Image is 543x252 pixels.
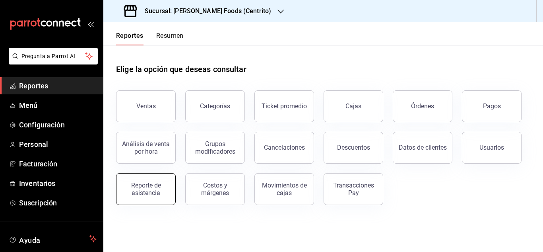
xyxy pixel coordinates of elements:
div: Reporte de asistencia [121,182,171,197]
div: Grupos modificadores [190,140,240,155]
div: Categorías [200,102,230,110]
button: Cancelaciones [254,132,314,164]
button: Categorías [185,90,245,122]
span: Facturación [19,158,97,169]
button: Resumen [156,32,184,45]
div: Descuentos [337,144,370,151]
button: Transacciones Pay [324,173,383,205]
div: Ticket promedio [262,102,307,110]
span: Reportes [19,80,97,91]
button: Ventas [116,90,176,122]
button: Grupos modificadores [185,132,245,164]
h1: Elige la opción que deseas consultar [116,63,246,75]
div: Órdenes [411,102,434,110]
button: Análisis de venta por hora [116,132,176,164]
div: Costos y márgenes [190,182,240,197]
div: Usuarios [479,144,504,151]
div: Pagos [483,102,501,110]
span: Inventarios [19,178,97,189]
button: Cajas [324,90,383,122]
button: Movimientos de cajas [254,173,314,205]
span: Pregunta a Parrot AI [21,52,85,61]
button: Datos de clientes [393,132,452,164]
h3: Sucursal: [PERSON_NAME] Foods (Centrito) [138,6,271,16]
button: Descuentos [324,132,383,164]
span: Menú [19,100,97,111]
div: Cajas [345,102,361,110]
button: Pagos [462,90,522,122]
div: Cancelaciones [264,144,305,151]
a: Pregunta a Parrot AI [6,58,98,66]
div: Datos de clientes [399,144,447,151]
div: Ventas [136,102,156,110]
button: Pregunta a Parrot AI [9,48,98,64]
div: Transacciones Pay [329,182,378,197]
div: navigation tabs [116,32,184,45]
span: Configuración [19,119,97,130]
button: Usuarios [462,132,522,164]
div: Movimientos de cajas [260,182,309,197]
div: Análisis de venta por hora [121,140,171,155]
button: Reporte de asistencia [116,173,176,205]
button: Reportes [116,32,144,45]
span: Suscripción [19,197,97,208]
span: Personal [19,139,97,150]
span: Ayuda [19,234,86,244]
button: open_drawer_menu [87,21,94,27]
button: Costos y márgenes [185,173,245,205]
button: Órdenes [393,90,452,122]
button: Ticket promedio [254,90,314,122]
